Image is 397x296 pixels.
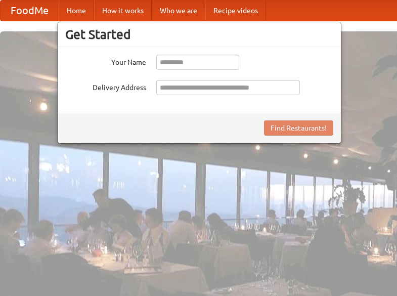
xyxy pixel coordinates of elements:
[205,1,266,21] a: Recipe videos
[1,1,59,21] a: FoodMe
[152,1,205,21] a: Who we are
[65,55,146,67] label: Your Name
[65,80,146,93] label: Delivery Address
[264,120,333,136] button: Find Restaurants!
[59,1,94,21] a: Home
[94,1,152,21] a: How it works
[65,27,333,42] h3: Get Started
